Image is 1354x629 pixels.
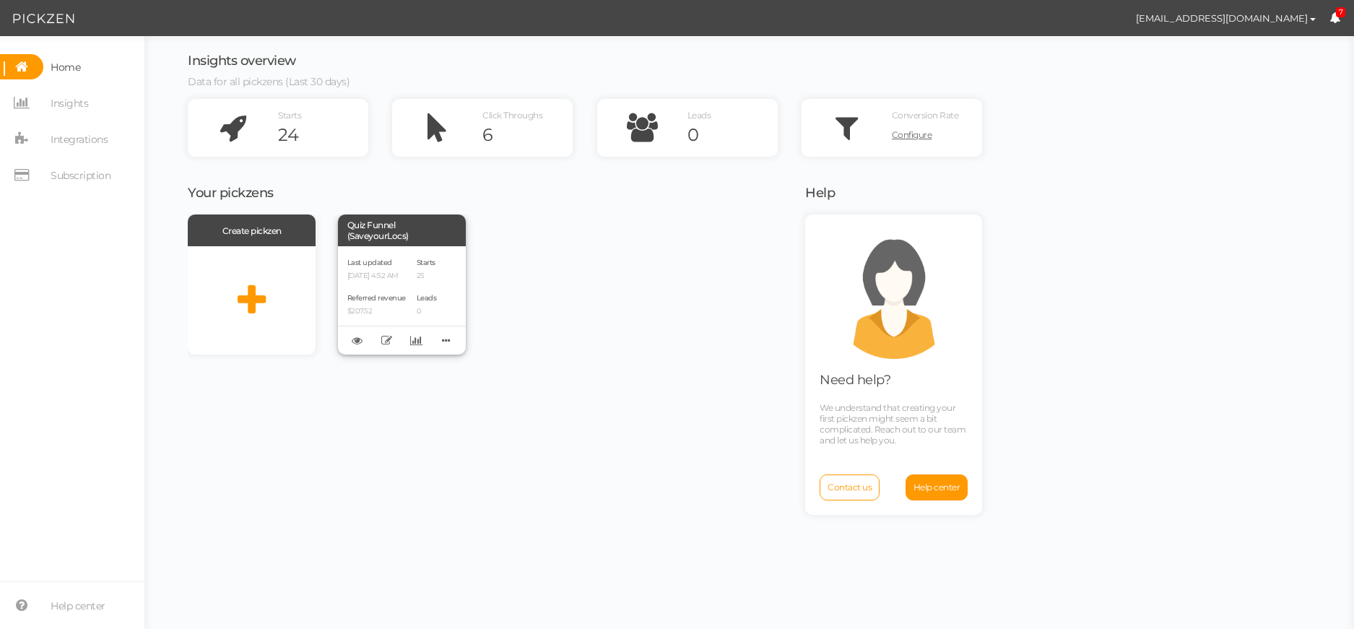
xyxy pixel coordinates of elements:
span: Help [805,185,835,201]
span: Help center [51,594,105,617]
div: 24 [278,124,368,146]
p: $207.52 [347,307,406,316]
img: 1e5ca9e13a0ff5c6b3e8a59aac4db333 [1097,6,1122,31]
span: Click Throughs [482,110,542,121]
span: Configure [892,129,932,140]
span: Conversion Rate [892,110,959,121]
a: Help center [906,474,968,500]
span: [EMAIL_ADDRESS][DOMAIN_NAME] [1136,12,1308,24]
span: Home [51,56,80,79]
span: Need help? [820,372,890,388]
div: 0 [687,124,778,146]
div: Quiz Funnel (SaveyourLocs) [338,214,466,246]
span: Leads [417,293,437,303]
span: Your pickzens [188,185,274,201]
img: Pickzen logo [13,10,74,27]
div: 6 [482,124,573,146]
span: Insights overview [188,53,296,69]
span: Integrations [51,128,108,151]
span: Subscription [51,164,110,187]
span: Leads [687,110,711,121]
span: Referred revenue [347,293,406,303]
span: Contact us [828,482,872,493]
span: Create pickzen [222,225,282,236]
span: Starts [278,110,301,121]
span: Insights [51,92,88,115]
span: We understand that creating your first pickzen might seem a bit complicated. Reach out to our tea... [820,402,965,446]
a: Configure [892,124,982,146]
p: [DATE] 4:52 AM [347,272,406,281]
span: Last updated [347,258,392,267]
span: Data for all pickzens (Last 30 days) [188,75,350,88]
span: 7 [1336,7,1346,18]
p: 0 [417,307,437,316]
span: Help center [913,482,960,493]
span: Starts [417,258,435,267]
button: [EMAIL_ADDRESS][DOMAIN_NAME] [1122,6,1329,30]
p: 25 [417,272,437,281]
img: support.png [829,229,959,359]
div: Last updated [DATE] 4:52 AM Referred revenue $207.52 Starts 25 Leads 0 [338,246,466,355]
